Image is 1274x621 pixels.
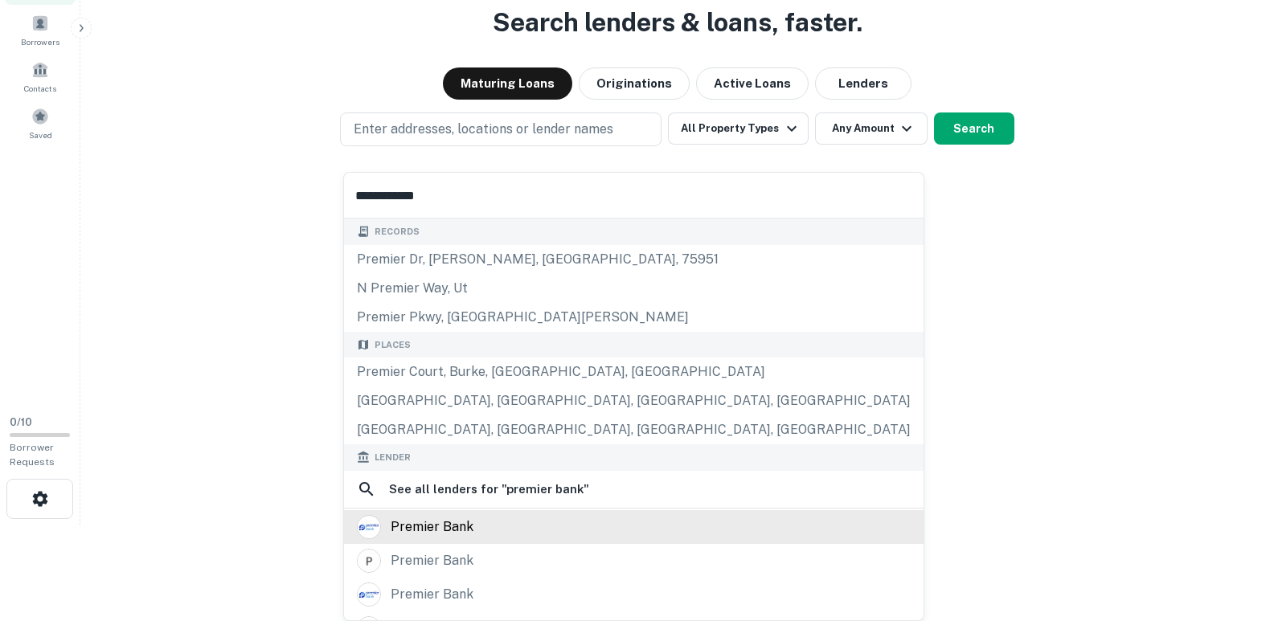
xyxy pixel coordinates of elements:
iframe: Chat Widget [1194,492,1274,570]
h6: See all lenders for " premier bank " [389,480,589,499]
img: picture [358,516,380,538]
div: premier bank [391,515,473,539]
a: premier bank [344,544,924,578]
button: Lenders [815,67,911,100]
h3: Search lenders & loans, faster. [493,3,862,42]
button: Enter addresses, locations or lender names [340,112,662,146]
a: premier bank [344,578,924,611]
a: Borrowers [5,8,76,51]
button: Active Loans [696,67,809,100]
span: Records [375,225,420,239]
div: n premier way, ut [344,274,924,303]
a: premier bank [344,510,924,544]
span: Places [375,338,411,352]
button: Any Amount [815,112,928,145]
span: Contacts [24,82,56,95]
span: Borrower Requests [10,442,55,468]
button: Maturing Loans [443,67,572,100]
img: picture [358,583,380,606]
div: premier bank [391,582,473,607]
button: All Property Types [668,112,808,145]
div: [GEOGRAPHIC_DATA], [GEOGRAPHIC_DATA], [GEOGRAPHIC_DATA], [GEOGRAPHIC_DATA] [344,386,924,415]
p: Enter addresses, locations or lender names [354,120,613,139]
div: Premier Court, Burke, [GEOGRAPHIC_DATA], [GEOGRAPHIC_DATA] [344,357,924,386]
a: Contacts [5,55,76,98]
div: premier bank [391,549,473,573]
div: premier pkwy, [GEOGRAPHIC_DATA][PERSON_NAME] [344,303,924,332]
span: Saved [29,129,52,141]
div: premier dr, [PERSON_NAME], [GEOGRAPHIC_DATA], 75951 [344,245,924,274]
span: 0 / 10 [10,416,32,428]
div: [GEOGRAPHIC_DATA], [GEOGRAPHIC_DATA], [GEOGRAPHIC_DATA], [GEOGRAPHIC_DATA] [344,415,924,444]
span: Lender [375,451,411,464]
button: Originations [579,67,690,100]
span: Borrowers [21,35,59,48]
button: Search [934,112,1014,145]
a: Saved [5,101,76,145]
img: premierbank.com.png [358,550,380,572]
